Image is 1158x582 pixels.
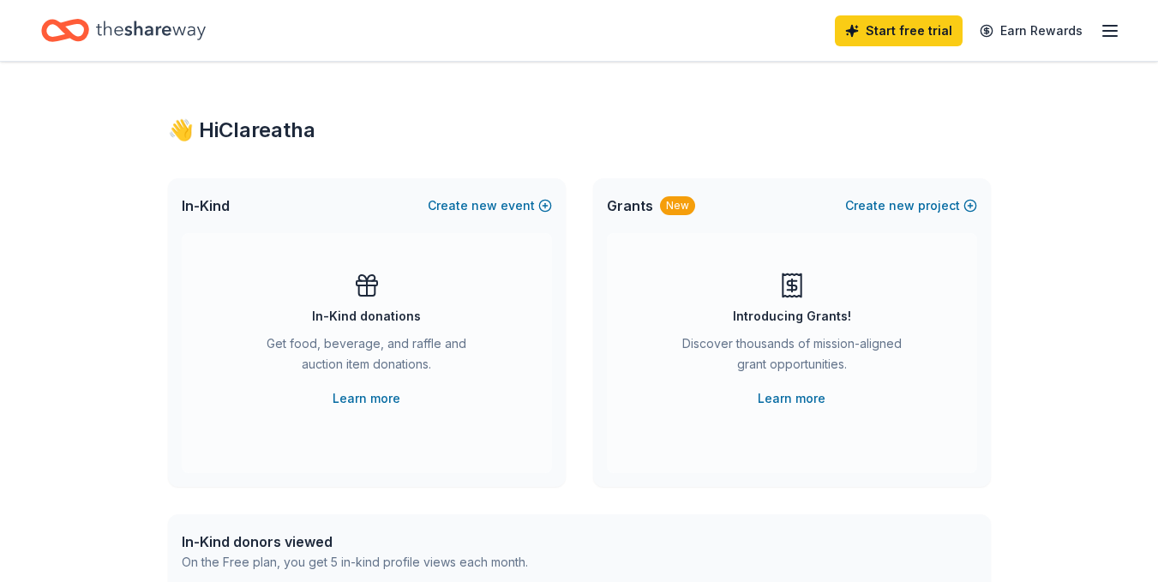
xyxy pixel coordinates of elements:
div: 👋 Hi Clareatha [168,117,991,144]
div: Discover thousands of mission-aligned grant opportunities. [675,333,909,381]
span: In-Kind [182,195,230,216]
div: In-Kind donors viewed [182,531,528,552]
span: new [471,195,497,216]
span: Grants [607,195,653,216]
a: Start free trial [835,15,963,46]
div: Introducing Grants! [733,306,851,327]
a: Home [41,10,206,51]
a: Earn Rewards [969,15,1093,46]
a: Learn more [333,388,400,409]
a: Learn more [758,388,825,409]
div: New [660,196,695,215]
button: Createnewevent [428,195,552,216]
button: Createnewproject [845,195,977,216]
div: Get food, beverage, and raffle and auction item donations. [250,333,483,381]
span: new [889,195,915,216]
div: In-Kind donations [312,306,421,327]
div: On the Free plan, you get 5 in-kind profile views each month. [182,552,528,573]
